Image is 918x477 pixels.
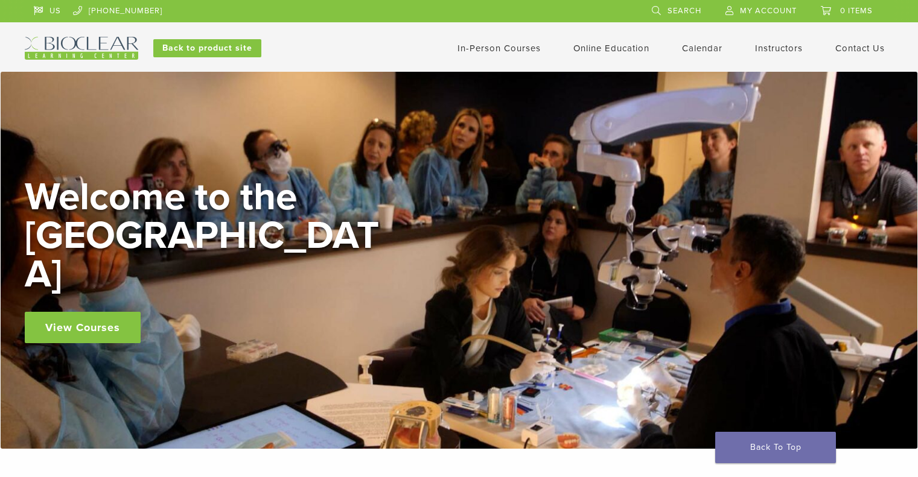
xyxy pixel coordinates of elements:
span: My Account [740,6,797,16]
a: View Courses [25,312,141,343]
span: 0 items [840,6,873,16]
h2: Welcome to the [GEOGRAPHIC_DATA] [25,178,387,294]
a: Instructors [755,43,803,54]
a: Back to product site [153,39,261,57]
a: Contact Us [835,43,885,54]
a: Back To Top [715,432,836,463]
img: Bioclear [25,37,138,60]
a: Online Education [573,43,649,54]
span: Search [668,6,701,16]
a: Calendar [682,43,722,54]
a: In-Person Courses [457,43,541,54]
